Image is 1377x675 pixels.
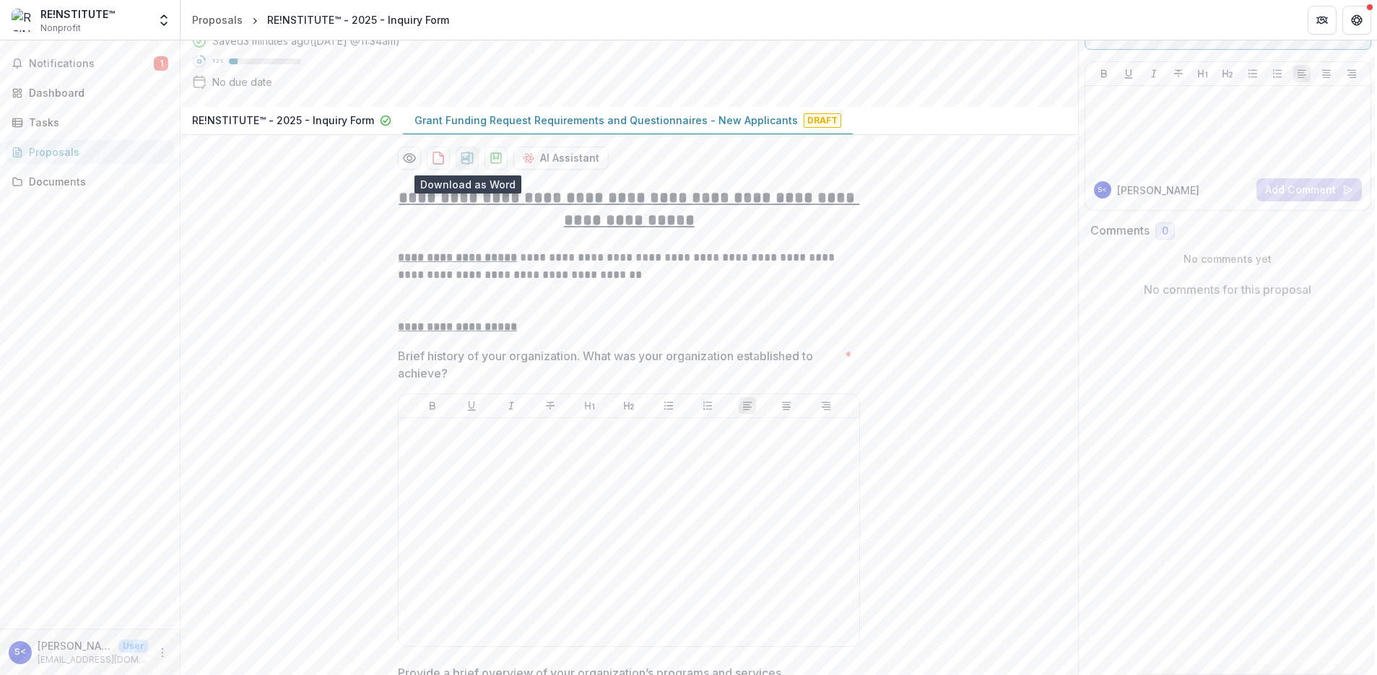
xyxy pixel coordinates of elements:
h2: Comments [1090,224,1150,238]
button: Bullet List [660,397,677,414]
a: Documents [6,170,174,193]
button: Heading 1 [581,397,599,414]
p: No comments for this proposal [1144,281,1311,298]
p: No comments yet [1090,251,1365,266]
div: Sarah Robens <srobens@re-institute.org> [1098,186,1107,193]
button: Heading 2 [620,397,638,414]
button: Heading 2 [1219,65,1236,82]
button: Align Center [1318,65,1335,82]
button: download-proposal [456,147,479,170]
button: Underline [1120,65,1137,82]
a: Proposals [6,140,174,164]
span: 1 [154,56,168,71]
div: Sarah Robens <srobens@re-institute.org> [14,648,26,657]
button: Align Right [817,397,835,414]
span: 0 [1162,225,1168,238]
button: Bold [1095,65,1113,82]
button: Notifications1 [6,52,174,75]
p: RE!NSTITUTE™ - 2025 - Inquiry Form [192,113,374,128]
p: [EMAIL_ADDRESS][DOMAIN_NAME] [38,653,148,666]
button: Partners [1308,6,1337,35]
a: Proposals [186,9,248,30]
div: Documents [29,174,162,189]
button: Strike [542,397,559,414]
button: Italicize [503,397,520,414]
button: Heading 1 [1194,65,1212,82]
span: Nonprofit [40,22,81,35]
p: Grant Funding Request Requirements and Questionnaires - New Applicants [414,113,798,128]
button: Bold [424,397,441,414]
button: Open entity switcher [154,6,174,35]
button: Get Help [1342,6,1371,35]
div: Tasks [29,115,162,130]
button: Ordered List [699,397,716,414]
button: Align Left [739,397,756,414]
a: Tasks [6,110,174,134]
button: More [154,644,171,661]
button: download-proposal [485,147,508,170]
button: Preview 1dbde744-6083-4722-93da-6cdb1afb6a33-1.pdf [398,147,421,170]
button: Add Comment [1256,178,1362,201]
p: 12 % [212,56,223,66]
div: No due date [212,74,272,90]
button: Italicize [1145,65,1163,82]
div: RE!NSTITUTE™ [40,6,115,22]
p: [PERSON_NAME] <[EMAIL_ADDRESS][DOMAIN_NAME]> [38,638,113,653]
button: AI Assistant [513,147,609,170]
div: Proposals [192,12,243,27]
button: Align Right [1343,65,1360,82]
div: Proposals [29,144,162,160]
p: User [118,640,148,653]
button: Align Center [778,397,795,414]
a: Dashboard [6,81,174,105]
div: RE!NSTITUTE™ - 2025 - Inquiry Form [267,12,449,27]
button: Bullet List [1244,65,1261,82]
nav: breadcrumb [186,9,455,30]
button: Strike [1170,65,1187,82]
button: Align Left [1293,65,1311,82]
button: Ordered List [1269,65,1286,82]
img: RE!NSTITUTE™ [12,9,35,32]
p: [PERSON_NAME] [1117,183,1199,198]
button: download-proposal [427,147,450,170]
span: Notifications [29,58,154,70]
div: Dashboard [29,85,162,100]
div: Saved 3 minutes ago ( [DATE] @ 11:34am ) [212,33,400,48]
button: Underline [463,397,480,414]
p: Brief history of your organization. What was your organization established to achieve? [398,347,839,382]
span: Draft [804,113,841,128]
